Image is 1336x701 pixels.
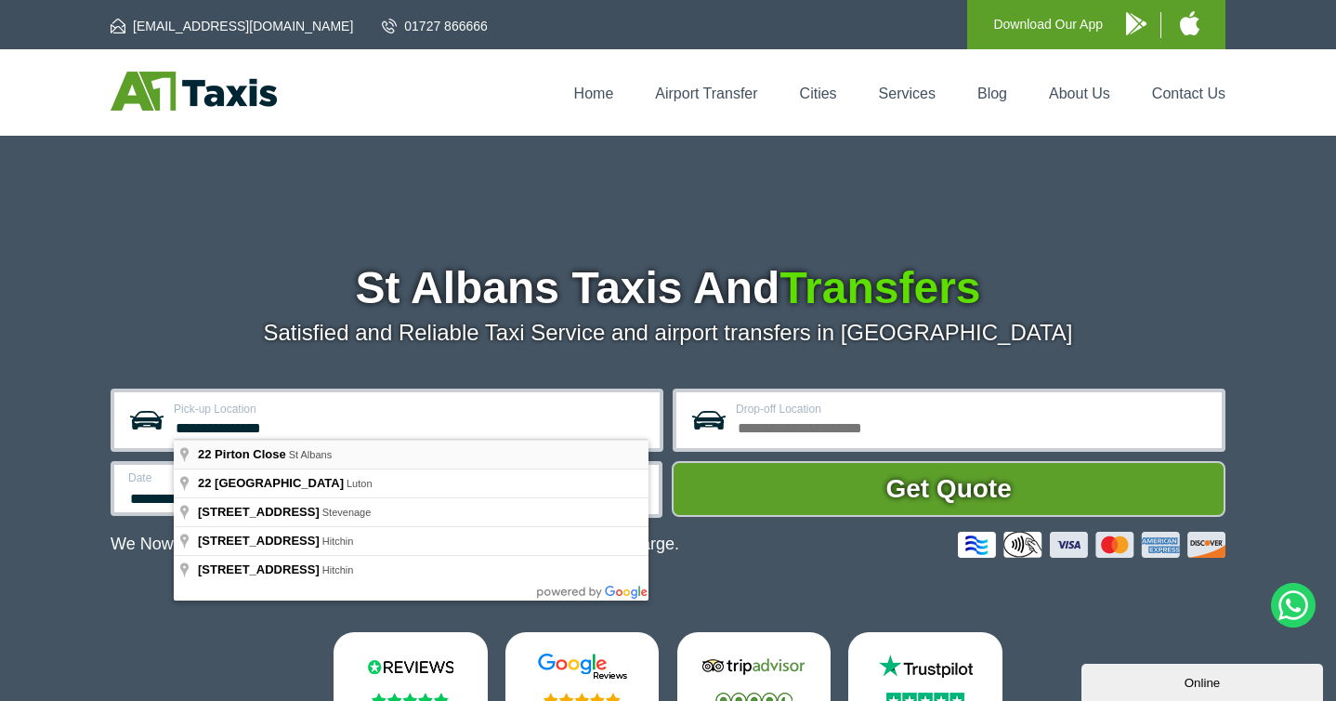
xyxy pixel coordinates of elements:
label: Drop-off Location [736,403,1211,415]
span: [STREET_ADDRESS] [198,534,320,548]
a: Home [574,86,614,101]
span: [STREET_ADDRESS] [198,562,320,576]
span: 22 [198,476,211,490]
button: Get Quote [672,461,1225,517]
img: Credit And Debit Cards [958,532,1225,558]
label: Date [128,472,367,483]
img: A1 Taxis Android App [1126,12,1146,35]
span: 22 [198,447,211,461]
img: Google [527,653,638,681]
span: Luton [347,478,373,489]
p: We Now Accept Card & Contactless Payment In [111,535,679,554]
a: About Us [1049,86,1110,101]
span: Stevenage [322,507,372,518]
span: Pirton Close [215,447,286,461]
span: St Albans [289,449,332,460]
a: Contact Us [1152,86,1225,101]
a: Cities [800,86,837,101]
a: Services [879,86,936,101]
a: [EMAIL_ADDRESS][DOMAIN_NAME] [111,17,353,35]
iframe: chat widget [1081,660,1327,701]
label: Pick-up Location [174,403,648,415]
a: 01727 866666 [382,17,488,35]
img: A1 Taxis iPhone App [1180,11,1199,35]
span: Hitchin [322,536,354,547]
img: Tripadvisor [698,653,809,681]
span: Hitchin [322,564,354,575]
a: Airport Transfer [655,86,757,101]
h1: St Albans Taxis And [111,266,1225,311]
img: A1 Taxis St Albans LTD [111,72,277,111]
p: Satisfied and Reliable Taxi Service and airport transfers in [GEOGRAPHIC_DATA] [111,320,1225,346]
span: [STREET_ADDRESS] [198,505,320,519]
img: Reviews.io [355,653,466,681]
span: Transfers [779,263,980,312]
span: [GEOGRAPHIC_DATA] [215,476,344,490]
img: Trustpilot [870,653,981,681]
p: Download Our App [993,13,1103,36]
a: Blog [977,86,1007,101]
